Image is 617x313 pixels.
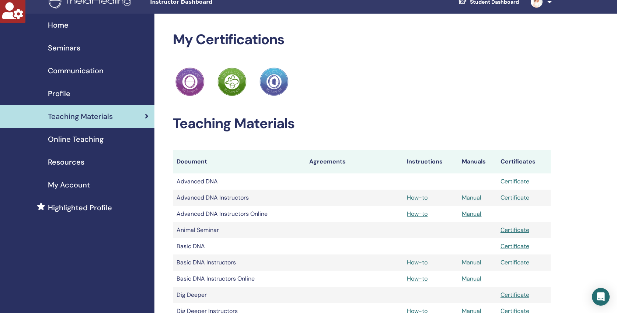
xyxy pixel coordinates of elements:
[458,150,496,173] th: Manuals
[259,67,288,96] img: Practitioner
[173,150,306,173] th: Document
[173,115,551,132] h2: Teaching Materials
[407,194,428,201] a: How-to
[501,259,529,266] a: Certificate
[501,194,529,201] a: Certificate
[48,179,90,190] span: My Account
[501,291,529,299] a: Certificate
[501,177,529,185] a: Certificate
[462,194,481,201] a: Manual
[173,222,306,238] td: Animal Seminar
[501,226,529,234] a: Certificate
[48,202,112,213] span: Highlighted Profile
[48,42,80,53] span: Seminars
[173,173,306,190] td: Advanced DNA
[592,288,610,306] div: Open Intercom Messenger
[407,210,428,218] a: How-to
[306,150,404,173] th: Agreements
[462,275,481,282] a: Manual
[173,254,306,271] td: Basic DNA Instructors
[173,206,306,222] td: Advanced DNA Instructors Online
[173,287,306,303] td: Dig Deeper
[462,210,481,218] a: Manual
[173,238,306,254] td: Basic DNA
[48,111,113,122] span: Teaching Materials
[48,20,69,31] span: Home
[48,88,70,99] span: Profile
[217,67,246,96] img: Practitioner
[407,275,428,282] a: How-to
[173,190,306,206] td: Advanced DNA Instructors
[407,259,428,266] a: How-to
[462,259,481,266] a: Manual
[501,242,529,250] a: Certificate
[403,150,458,173] th: Instructions
[48,156,84,168] span: Resources
[48,65,104,76] span: Communication
[48,134,104,145] span: Online Teaching
[173,271,306,287] td: Basic DNA Instructors Online
[175,67,204,96] img: Practitioner
[497,150,551,173] th: Certificates
[173,31,551,48] h2: My Certifications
